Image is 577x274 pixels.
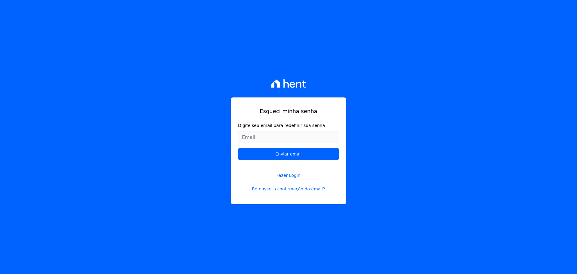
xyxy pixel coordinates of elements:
h1: Esqueci minha senha [238,107,339,115]
input: Enviar email [238,148,339,160]
label: Digite seu email para redefinir sua senha [238,122,339,129]
input: Email [238,131,339,143]
a: Re-enviar a confirmação do email? [238,186,339,192]
a: Fazer Login [238,165,339,179]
